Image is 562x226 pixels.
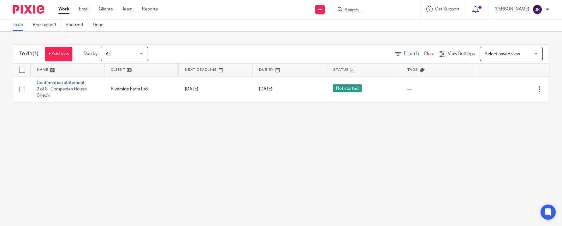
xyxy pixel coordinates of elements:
[494,6,529,12] p: [PERSON_NAME]
[407,86,469,92] div: ---
[13,5,44,14] img: Pixie
[485,52,520,56] span: Select saved view
[19,51,38,57] h1: To do
[45,47,72,61] a: + Add task
[66,19,88,31] a: Snoozed
[414,52,419,56] span: (1)
[104,76,179,102] td: Riverside Farm Ltd
[93,19,108,31] a: Done
[13,19,28,31] a: To do
[532,4,542,15] img: svg%3E
[179,76,253,102] td: [DATE]
[448,52,475,56] span: View Settings
[84,51,98,57] p: Due by
[333,84,362,92] span: Not started
[37,81,85,85] a: Confirmation statement
[79,6,89,12] a: Email
[33,19,61,31] a: Reassigned
[58,6,69,12] a: Work
[33,51,38,56] span: (1)
[259,87,272,91] span: [DATE]
[37,87,87,98] span: 2 of 8 · Companies House Check
[142,6,158,12] a: Reports
[122,6,133,12] a: Team
[424,52,434,56] a: Clear
[404,52,424,56] span: Filter
[99,6,113,12] a: Clients
[407,68,418,71] span: Tags
[344,8,401,13] input: Search
[106,52,110,56] span: All
[435,7,459,11] span: Get Support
